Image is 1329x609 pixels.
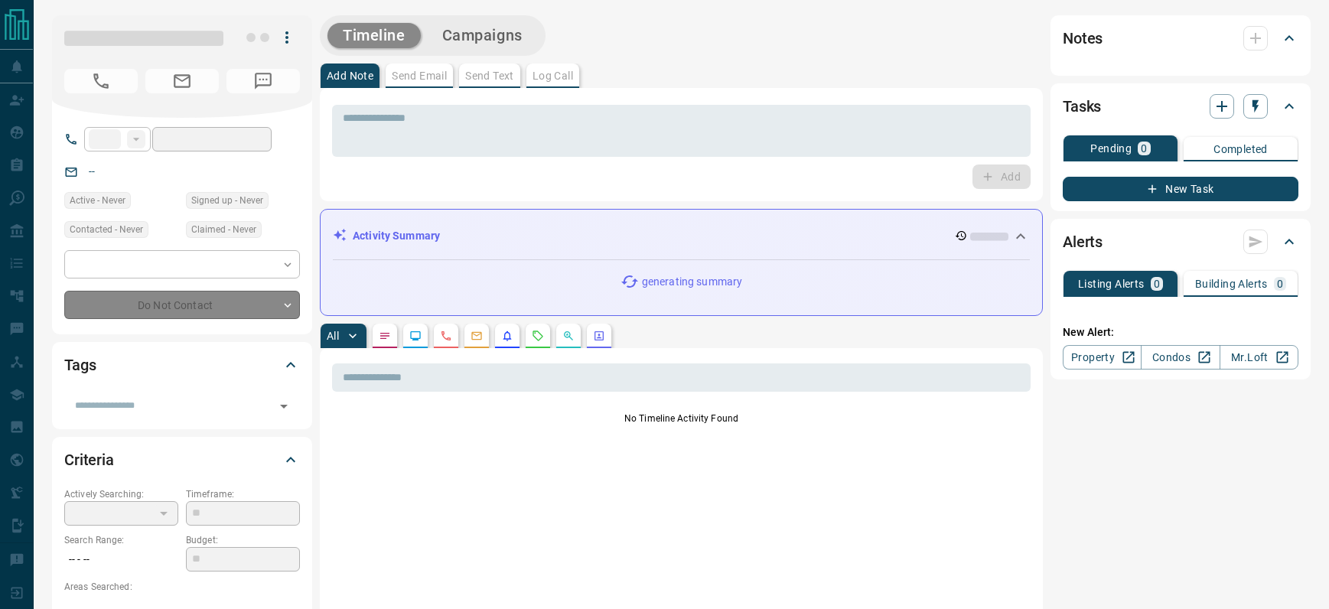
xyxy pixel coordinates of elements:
[409,330,422,342] svg: Lead Browsing Activity
[186,487,300,501] p: Timeframe:
[1063,177,1298,201] button: New Task
[1063,20,1298,57] div: Notes
[64,580,300,594] p: Areas Searched:
[332,412,1031,425] p: No Timeline Activity Found
[64,291,300,319] div: Do Not Contact
[70,222,143,237] span: Contacted - Never
[89,165,95,177] a: --
[186,533,300,547] p: Budget:
[64,487,178,501] p: Actively Searching:
[327,331,339,341] p: All
[1213,144,1268,155] p: Completed
[1154,278,1160,289] p: 0
[64,448,114,472] h2: Criteria
[1063,230,1103,254] h2: Alerts
[642,274,742,290] p: generating summary
[333,222,1030,250] div: Activity Summary
[532,330,544,342] svg: Requests
[1078,278,1145,289] p: Listing Alerts
[1063,345,1142,370] a: Property
[327,23,421,48] button: Timeline
[70,193,125,208] span: Active - Never
[273,396,295,417] button: Open
[1195,278,1268,289] p: Building Alerts
[327,70,373,81] p: Add Note
[427,23,538,48] button: Campaigns
[1220,345,1298,370] a: Mr.Loft
[1063,324,1298,340] p: New Alert:
[353,228,440,244] p: Activity Summary
[1141,345,1220,370] a: Condos
[226,69,300,93] span: No Number
[501,330,513,342] svg: Listing Alerts
[1141,143,1147,154] p: 0
[1277,278,1283,289] p: 0
[1063,94,1101,119] h2: Tasks
[64,547,178,572] p: -- - --
[1063,223,1298,260] div: Alerts
[1063,88,1298,125] div: Tasks
[440,330,452,342] svg: Calls
[64,69,138,93] span: No Number
[1063,26,1103,50] h2: Notes
[191,222,256,237] span: Claimed - Never
[191,193,263,208] span: Signed up - Never
[145,69,219,93] span: No Email
[562,330,575,342] svg: Opportunities
[64,353,96,377] h2: Tags
[1090,143,1132,154] p: Pending
[593,330,605,342] svg: Agent Actions
[379,330,391,342] svg: Notes
[64,533,178,547] p: Search Range:
[471,330,483,342] svg: Emails
[64,347,300,383] div: Tags
[64,441,300,478] div: Criteria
